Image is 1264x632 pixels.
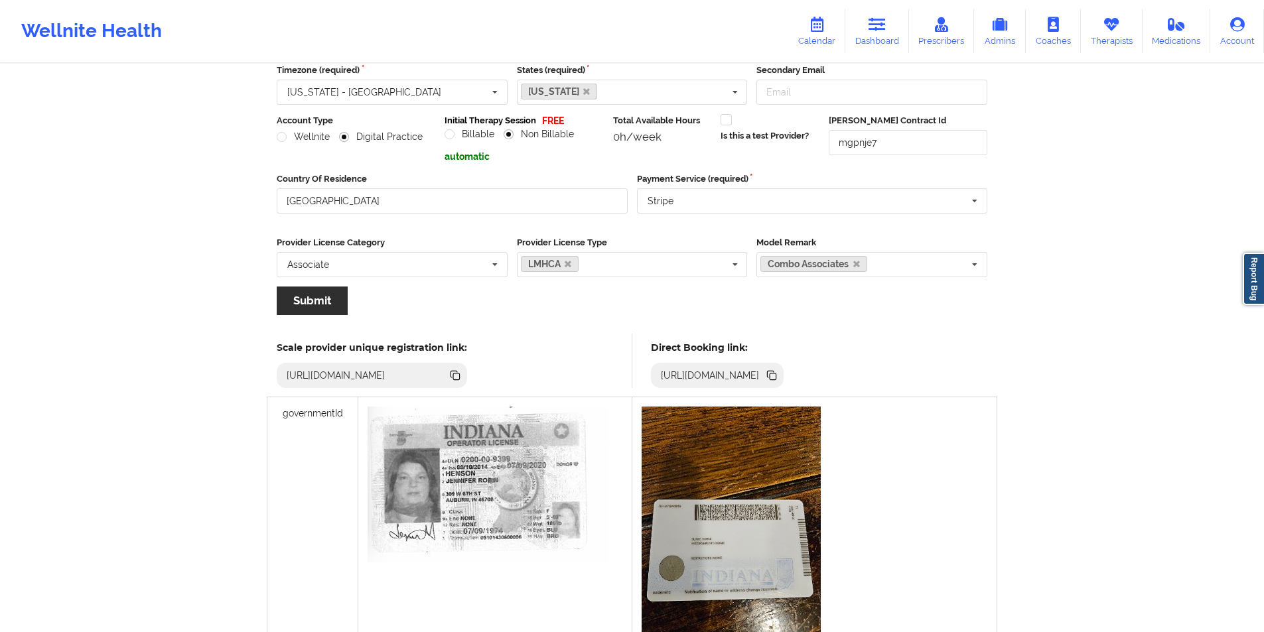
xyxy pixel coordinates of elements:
a: Admins [974,9,1026,53]
a: LMHCA [521,256,579,272]
h5: Scale provider unique registration link: [277,342,467,353]
label: Provider License Category [277,236,508,249]
div: Associate [287,260,329,269]
label: Payment Service (required) [637,172,988,186]
div: [URL][DOMAIN_NAME] [281,369,391,382]
label: [PERSON_NAME] Contract Id [829,114,987,127]
div: Stripe [648,196,673,206]
label: Digital Practice [339,131,423,143]
label: Billable [445,129,494,140]
label: Non Billable [504,129,574,140]
label: Account Type [277,114,435,127]
a: Medications [1143,9,1211,53]
a: Prescribers [909,9,975,53]
a: [US_STATE] [521,84,598,99]
label: Total Available Hours [613,114,711,127]
p: FREE [542,114,564,127]
p: automatic [445,150,603,163]
a: Account [1210,9,1264,53]
div: 0h/week [613,130,711,143]
a: Report Bug [1243,253,1264,305]
a: Coaches [1026,9,1081,53]
label: Initial Therapy Session [445,114,536,127]
label: States (required) [517,64,748,77]
label: Wellnite [277,131,330,143]
div: [US_STATE] - [GEOGRAPHIC_DATA] [287,88,441,97]
label: Secondary Email [756,64,987,77]
a: Therapists [1081,9,1143,53]
label: Country Of Residence [277,172,628,186]
div: [URL][DOMAIN_NAME] [656,369,765,382]
label: Is this a test Provider? [721,129,809,143]
a: Calendar [788,9,845,53]
button: Submit [277,286,348,315]
input: Deel Contract Id [829,130,987,155]
h5: Direct Booking link: [651,342,784,353]
label: Provider License Type [517,236,748,249]
label: Timezone (required) [277,64,508,77]
a: Combo Associates [760,256,867,272]
img: 089f539f-18d1-4031-bad2-b3ae28c09034_2e95020d-f5b9-47e1-a039-1ce843e18f51Screenshot_2025-09-29_18... [368,407,609,562]
label: Model Remark [756,236,987,249]
input: Email [756,80,987,105]
a: Dashboard [845,9,909,53]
